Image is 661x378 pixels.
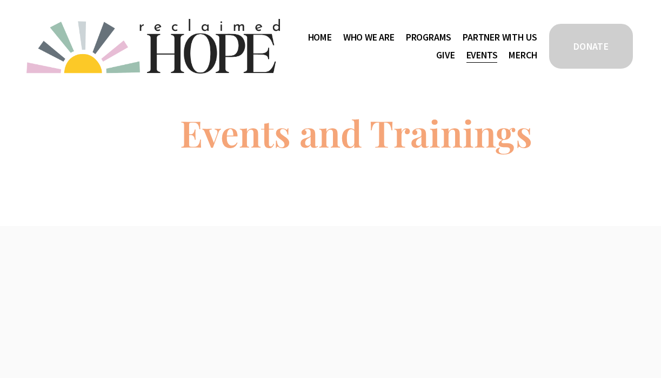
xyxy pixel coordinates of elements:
a: Merch [509,47,537,64]
a: folder dropdown [343,29,395,47]
a: folder dropdown [406,29,452,47]
span: Who We Are [343,30,395,45]
a: Home [308,29,332,47]
a: Give [436,47,455,64]
img: Reclaimed Hope Initiative [26,19,280,74]
a: Events [466,47,498,64]
span: Programs [406,30,452,45]
h1: Events and Trainings [180,115,532,151]
a: DONATE [548,22,635,70]
a: folder dropdown [463,29,537,47]
span: Partner With Us [463,30,537,45]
